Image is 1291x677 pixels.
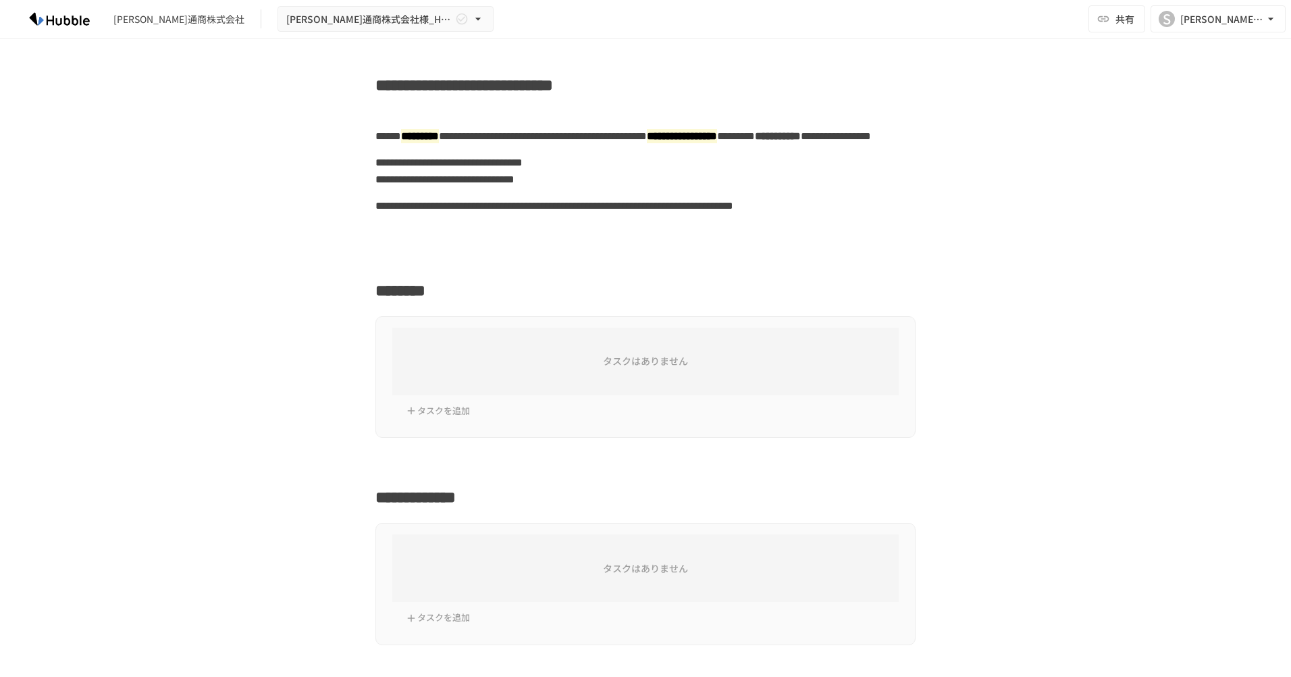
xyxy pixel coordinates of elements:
span: [PERSON_NAME]通商株式会社様_Hubbleトライアル導入資料 [286,11,452,28]
span: 共有 [1115,11,1134,26]
div: S [1159,11,1175,27]
div: [PERSON_NAME][EMAIL_ADDRESS][PERSON_NAME][DOMAIN_NAME] [1180,11,1264,28]
h6: タスクはありません [392,353,899,368]
h6: タスクはありません [392,561,899,576]
button: タスクを追加 [403,401,473,422]
img: HzDRNkGCf7KYO4GfwKnzITak6oVsp5RHeZBEM1dQFiQ [16,8,103,30]
button: 共有 [1088,5,1145,32]
button: タスクを追加 [403,607,473,628]
button: [PERSON_NAME]通商株式会社様_Hubbleトライアル導入資料 [278,6,494,32]
div: [PERSON_NAME]通商株式会社 [113,12,244,26]
button: S[PERSON_NAME][EMAIL_ADDRESS][PERSON_NAME][DOMAIN_NAME] [1151,5,1286,32]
